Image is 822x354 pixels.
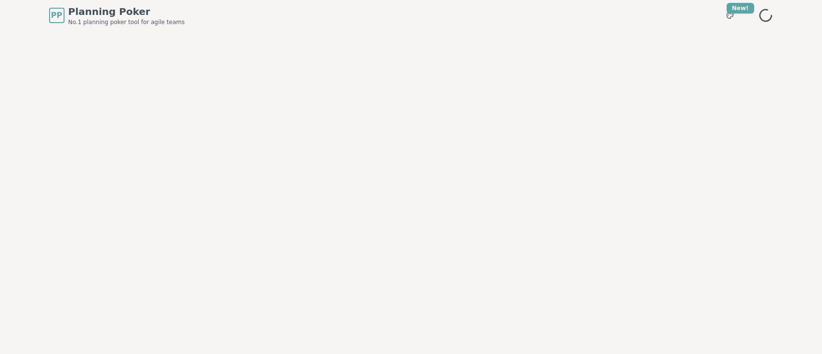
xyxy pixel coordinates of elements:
span: No.1 planning poker tool for agile teams [68,18,185,26]
span: PP [51,10,62,21]
button: New! [721,7,739,24]
div: New! [727,3,754,13]
span: Planning Poker [68,5,185,18]
a: PPPlanning PokerNo.1 planning poker tool for agile teams [49,5,185,26]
